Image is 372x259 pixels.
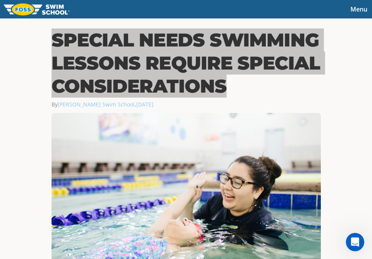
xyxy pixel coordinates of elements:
img: FOSS Swim School Logo [4,3,70,15]
span: Menu [350,5,367,13]
a: [PERSON_NAME] Swim School [58,101,135,108]
button: Toggle navigation [346,3,372,15]
iframe: Intercom live chat [346,233,364,251]
span: By [52,101,135,108]
span: , [135,101,153,108]
h1: Special Needs Swimming Lessons Require Special Considerations [52,28,321,98]
a: [DATE] [136,101,153,108]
